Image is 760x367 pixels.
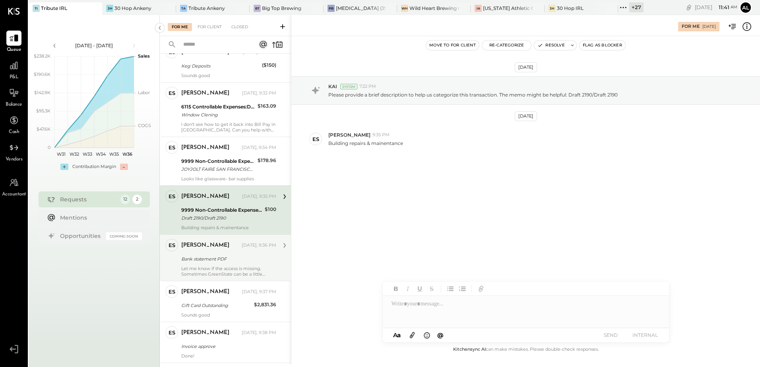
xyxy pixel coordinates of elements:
text: $47.6K [37,126,50,132]
text: W34 [96,151,106,157]
div: 6115 Controllable Expenses:Direct Operating Expenses:Cleaning Supplies [181,103,255,111]
div: Mentions [60,214,138,222]
div: $2,831.36 [254,301,276,309]
text: W33 [83,151,92,157]
div: 12 [120,195,130,204]
text: $142.9K [34,90,50,95]
div: [PERSON_NAME] [181,193,229,201]
button: Unordered List [445,284,456,294]
div: $178.96 [258,156,276,164]
button: Resolve [534,41,568,50]
span: P&L [10,74,19,81]
div: Sounds good [181,312,276,318]
button: Bold [391,284,401,294]
span: Balance [6,101,22,108]
div: Contribution Margin [72,164,116,170]
div: [DATE] [515,111,537,121]
span: Cash [9,129,19,136]
a: Vendors [0,140,27,163]
div: copy link [685,3,693,12]
div: Keg Deposits [181,62,260,70]
div: For Client [194,23,226,31]
div: $100 [265,205,276,213]
div: Big Top Brewing [262,5,301,12]
div: 9999 Non-Controllable Expenses:Other Income and Expenses:To Be Classified P&L [181,206,262,214]
div: 30 Hop IRL [557,5,584,12]
div: [PERSON_NAME] [181,89,229,97]
div: [US_STATE] Athletic Club [483,5,532,12]
div: Building repairs & mainentance [181,225,276,230]
button: @ [435,330,446,340]
div: Coming Soon [106,232,142,240]
span: Queue [7,46,21,54]
div: ES [169,193,175,200]
div: [DATE], 9:34 PM [242,145,276,151]
div: ($150) [262,61,276,69]
button: Flag as Blocker [580,41,625,50]
div: Let me know if the access is missing. Sometimes GreenState can be a little difficult. [181,266,276,277]
div: [DATE], 9:35 PM [242,193,276,200]
div: - [120,164,128,170]
text: 0 [48,145,50,150]
a: P&L [0,58,27,81]
div: [DATE] [695,4,737,11]
div: 2 [132,195,142,204]
p: Please provide a brief description to help us categorize this transaction. The memo might be help... [328,91,618,98]
button: Aa [391,331,403,340]
div: PB [328,5,335,12]
text: COGS [138,123,151,128]
text: W36 [122,151,132,157]
button: Underline [415,284,425,294]
div: + [60,164,68,170]
div: ES [169,241,175,249]
div: Bank statement PDF [181,255,274,263]
button: SEND [595,330,627,340]
a: Balance [0,85,27,108]
div: TI [33,5,40,12]
div: ES [169,89,175,97]
span: Accountant [2,191,26,198]
div: Closed [227,23,252,31]
div: [DATE] [702,24,716,29]
div: $163.09 [258,102,276,110]
text: $95.3K [36,108,50,114]
div: [PERSON_NAME] [181,288,229,296]
div: [DATE], 9:36 PM [242,242,276,249]
div: 3H [549,5,556,12]
div: Wild Heart Brewing Company [409,5,459,12]
div: Tribute IRL [41,5,67,12]
div: WH [401,5,408,12]
div: [PERSON_NAME] [181,329,229,337]
div: Invoice approve [181,342,274,350]
text: W32 [70,151,79,157]
div: TA [180,5,187,12]
div: IA [475,5,482,12]
span: KAI [328,83,337,90]
text: Labor [138,90,150,95]
button: Move to for client [426,41,479,50]
div: [DATE], 9:33 PM [242,90,276,97]
div: Opportunities [60,232,102,240]
div: ES [169,144,175,151]
div: [PERSON_NAME] [181,144,229,152]
button: Re-Categorize [482,41,531,50]
div: [PERSON_NAME] [181,241,229,249]
div: [MEDICAL_DATA] (JSI LLC) - Ignite [336,5,385,12]
span: Vendors [6,156,23,163]
div: Done! [181,353,276,359]
button: Italic [403,284,413,294]
div: Requests [60,195,116,203]
button: Al [739,1,752,14]
div: Tribute Ankeny [188,5,225,12]
p: Building repairs & mainentance [328,140,403,147]
div: ES [169,288,175,296]
text: W31 [56,151,65,157]
div: ES [169,329,175,336]
div: [DATE] [515,62,537,72]
button: Strikethrough [427,284,437,294]
text: Sales [138,53,150,59]
a: Cash [0,113,27,136]
div: BT [254,5,261,12]
div: 3H [106,5,113,12]
span: [PERSON_NAME] [328,131,370,138]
